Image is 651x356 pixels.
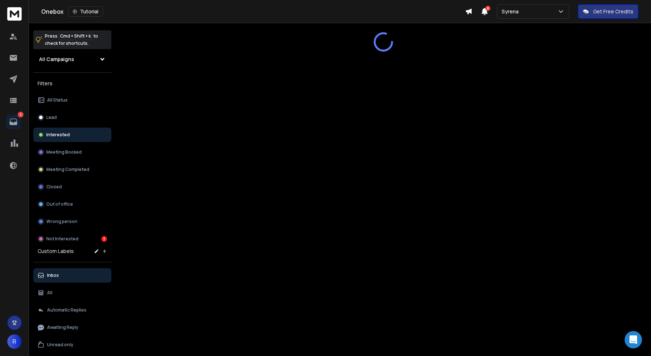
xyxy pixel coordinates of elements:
[46,184,62,190] p: Closed
[502,8,522,15] p: Syrena
[485,6,490,11] span: 8
[33,145,111,159] button: Meeting Booked
[33,78,111,89] h3: Filters
[46,115,57,120] p: Lead
[68,7,103,17] button: Tutorial
[46,219,77,224] p: Wrong person
[47,325,78,330] p: Awaiting Reply
[47,97,68,103] p: All Status
[33,180,111,194] button: Closed
[41,7,465,17] div: Onebox
[47,342,73,348] p: Unread only
[33,110,111,125] button: Lead
[46,236,78,242] p: Not Interested
[33,320,111,335] button: Awaiting Reply
[101,236,107,242] div: 3
[47,290,52,296] p: All
[33,162,111,177] button: Meeting Completed
[46,167,89,172] p: Meeting Completed
[33,128,111,142] button: Interested
[39,56,74,63] h1: All Campaigns
[46,149,82,155] p: Meeting Booked
[625,331,642,348] div: Open Intercom Messenger
[47,307,86,313] p: Automatic Replies
[47,273,59,278] p: Inbox
[33,93,111,107] button: All Status
[593,8,633,15] p: Get Free Credits
[46,201,73,207] p: Out of office
[33,303,111,317] button: Automatic Replies
[33,197,111,211] button: Out of office
[59,32,92,40] span: Cmd + Shift + k
[33,338,111,352] button: Unread only
[38,248,74,255] h3: Custom Labels
[7,334,22,349] button: R
[578,4,638,19] button: Get Free Credits
[33,232,111,246] button: Not Interested3
[33,286,111,300] button: All
[33,268,111,283] button: Inbox
[6,115,21,129] a: 3
[33,52,111,67] button: All Campaigns
[45,33,98,47] p: Press to check for shortcuts.
[46,132,70,138] p: Interested
[33,214,111,229] button: Wrong person
[18,112,24,117] p: 3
